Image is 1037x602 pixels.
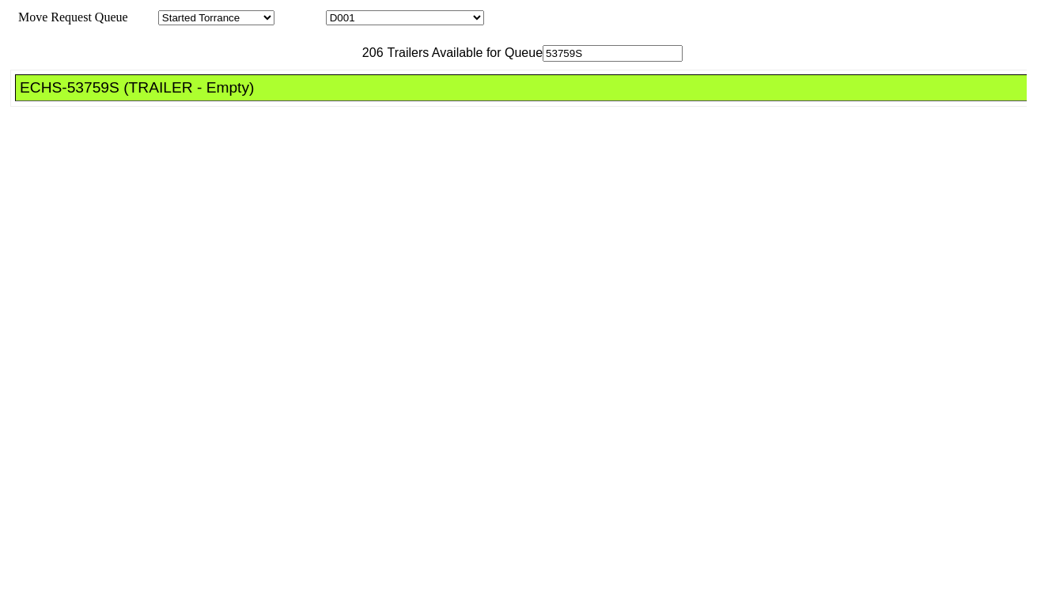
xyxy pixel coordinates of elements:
[131,10,155,24] span: Area
[543,45,683,62] input: Filter Available Trailers
[10,10,128,24] span: Move Request Queue
[20,79,1036,97] div: ECHS-53759S (TRAILER - Empty)
[354,46,384,59] span: 206
[384,46,543,59] span: Trailers Available for Queue
[278,10,323,24] span: Location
